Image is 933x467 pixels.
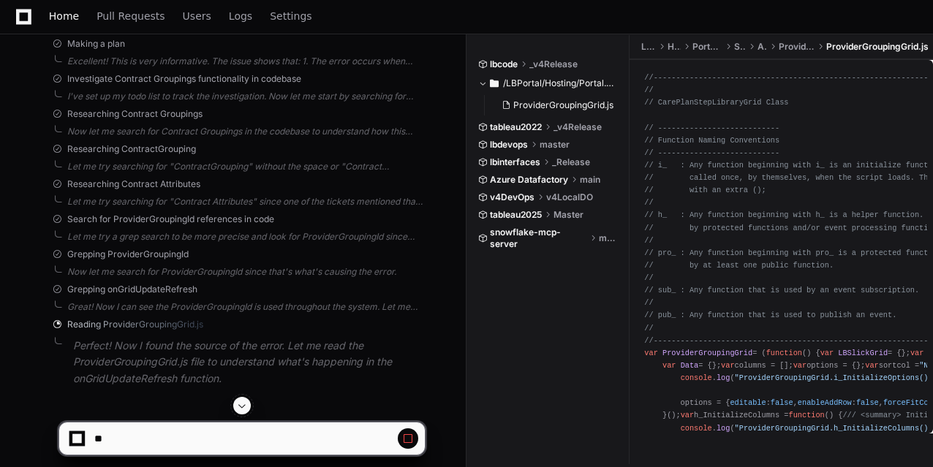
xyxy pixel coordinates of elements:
[766,349,802,357] span: function
[644,286,919,295] span: // sub_ : Any function that is used by an event subscription.
[735,373,933,382] span: "ProviderGroupingGrid.i_InitializeOptions()"
[546,191,593,203] span: v4LocalDO
[73,338,425,387] p: Perfect! Now I found the source of the error. Let me read the ProviderGroupingGrid.js file to und...
[644,261,834,270] span: // by at least one public function.
[503,77,619,89] span: /LBPortal/Hosting/Portal.WebNew/Scripts/Admin/ProviderGrouping
[644,298,653,307] span: //
[490,227,587,250] span: snowflake-mcp-server
[758,41,767,53] span: Admin
[580,174,600,186] span: main
[826,41,929,53] span: ProviderGroupingGrid.js
[67,143,196,155] span: Researching ContractGrouping
[692,41,723,53] span: Portal.WebNew
[644,148,779,157] span: // ---------------------------
[67,91,425,102] div: I've set up my todo list to track the investigation. Now let me start by searching for Contract G...
[644,198,653,207] span: //
[644,273,653,282] span: //
[490,121,542,133] span: tableau2022
[662,361,676,370] span: var
[644,136,779,145] span: // Function Naming Conventions
[67,213,274,225] span: Search for ProviderGroupingId references in code
[599,232,619,244] span: main
[229,12,252,20] span: Logs
[67,231,425,243] div: Let me try a grep search to be more precise and look for ProviderGroupingId since that's what's c...
[644,349,657,357] span: var
[540,139,570,151] span: master
[490,58,518,70] span: lbcode
[717,373,730,382] span: log
[644,311,896,319] span: // pub_ : Any function that is used to publish an event.
[67,126,425,137] div: Now let me search for Contract Groupings in the codebase to understand how this functionality works.
[820,349,834,357] span: var
[67,196,425,208] div: Let me try searching for "Contract Attributes" since one of the tickets mentioned that Contract A...
[910,349,923,357] span: var
[490,156,540,168] span: lbinterfaces
[67,248,189,260] span: Grepping ProviderGroupingId
[67,161,425,172] div: Let me try searching for "ContractGrouping" without the space or "Contract Grouping" (singular).
[97,12,165,20] span: Pull Requests
[67,73,301,85] span: Investigate Contract Groupings functionality in codebase
[554,209,583,221] span: Master
[490,174,568,186] span: Azure Datafactory
[513,99,613,111] span: ProviderGroupingGrid.js
[668,41,681,53] span: Hosting
[644,236,653,245] span: //
[734,41,745,53] span: Scripts
[644,124,779,132] span: // ---------------------------
[641,41,656,53] span: LBPortal
[644,324,653,333] span: //
[478,72,619,95] button: /LBPortal/Hosting/Portal.WebNew/Scripts/Admin/ProviderGrouping
[721,361,734,370] span: var
[490,209,542,221] span: tableau2025
[67,266,425,278] div: Now let me search for ProviderGroupingId since that's what's causing the error.
[490,191,535,203] span: v4DevOps
[183,12,211,20] span: Users
[838,349,888,357] span: LBSlickGrid
[793,361,807,370] span: var
[554,121,602,133] span: _v4Release
[662,349,752,357] span: ProviderGroupingGrid
[529,58,578,70] span: _v4Release
[67,284,197,295] span: Grepping onGridUpdateRefresh
[779,41,815,53] span: ProviderGrouping
[681,361,699,370] span: Data
[865,361,878,370] span: var
[270,12,311,20] span: Settings
[49,12,79,20] span: Home
[644,186,766,194] span: // with an extra ();
[67,319,203,330] span: Reading ProviderGroupingGrid.js
[67,56,425,67] div: Excellent! This is very informative. The issue shows that: 1. The error occurs when trying to rea...
[67,38,125,50] span: Making a plan
[67,301,425,313] div: Great! Now I can see the ProviderGroupingId is used throughout the system. Let me also search for...
[67,108,203,120] span: Researching Contract Groupings
[681,373,712,382] span: console
[490,75,499,92] svg: Directory
[496,95,613,115] button: ProviderGroupingGrid.js
[644,98,788,107] span: // CarePlanStepLibraryGrid Class
[490,139,528,151] span: lbdevops
[552,156,590,168] span: _Release
[67,178,200,190] span: Researching Contract Attributes
[644,86,653,94] span: //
